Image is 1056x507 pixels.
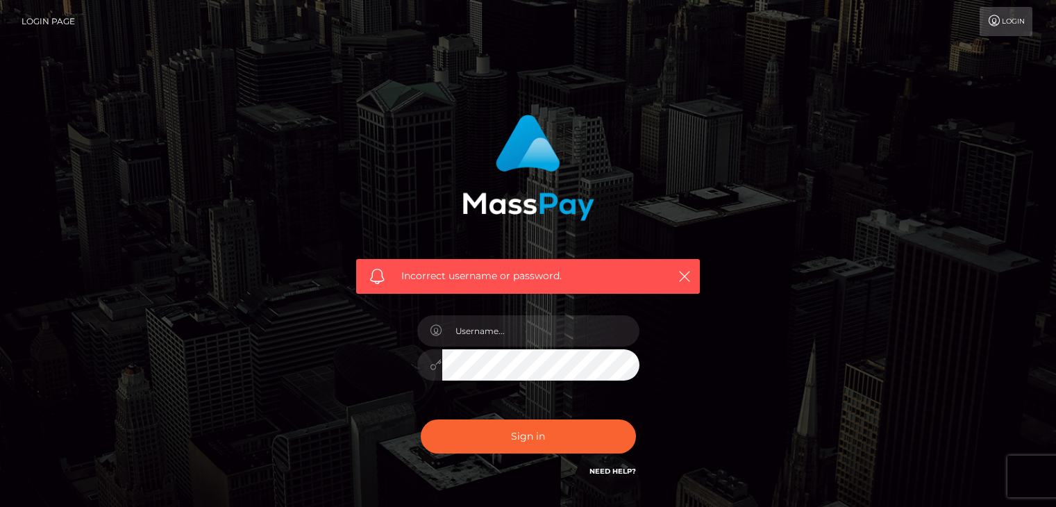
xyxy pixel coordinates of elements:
[442,315,639,347] input: Username...
[980,7,1032,36] a: Login
[462,115,594,221] img: MassPay Login
[589,467,636,476] a: Need Help?
[421,419,636,454] button: Sign in
[401,269,655,283] span: Incorrect username or password.
[22,7,75,36] a: Login Page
